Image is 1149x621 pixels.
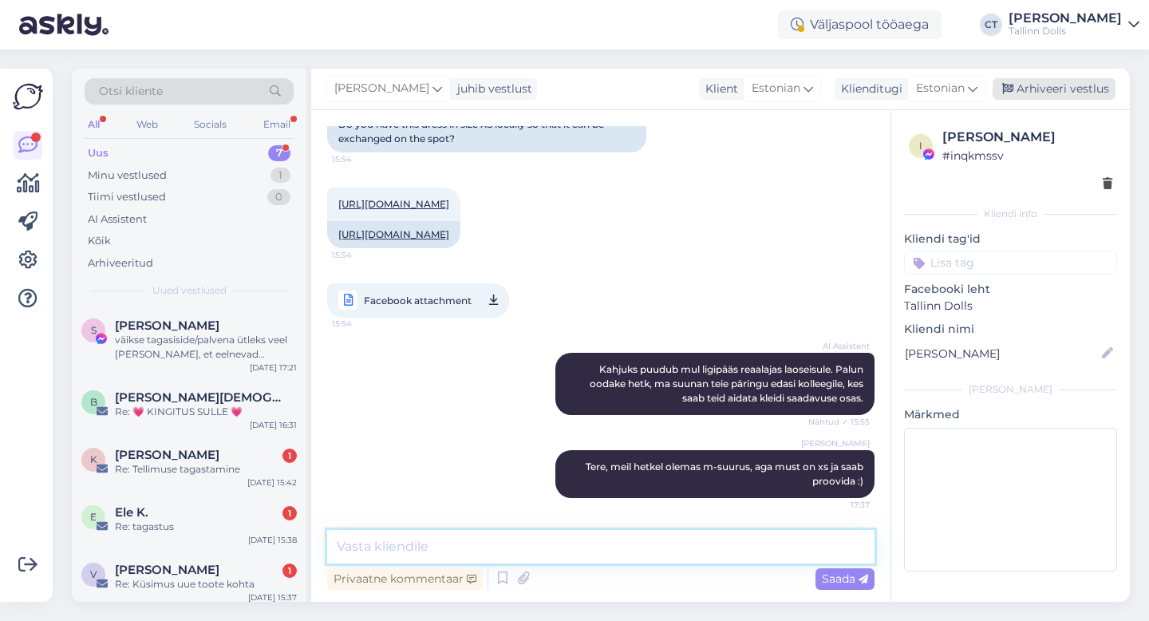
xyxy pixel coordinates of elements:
[801,437,870,449] span: [PERSON_NAME]
[115,318,219,333] span: Svea Heinlaid
[88,212,147,227] div: AI Assistent
[942,147,1112,164] div: # inqkmssv
[904,251,1117,275] input: Lisa tag
[810,340,870,352] span: AI Assistent
[88,189,166,205] div: Tiimi vestlused
[586,461,866,487] span: Tere, meil hetkel olemas m-suurus, aga must on xs ja saab proovida :)
[250,362,297,374] div: [DATE] 17:21
[334,80,429,97] span: [PERSON_NAME]
[778,10,942,39] div: Väljaspool tööaega
[248,534,297,546] div: [DATE] 15:38
[13,81,43,112] img: Askly Logo
[752,80,800,97] span: Estonian
[332,314,392,334] span: 15:54
[115,563,219,577] span: virge vits
[88,255,153,271] div: Arhiveeritud
[1009,25,1122,38] div: Tallinn Dolls
[916,80,965,97] span: Estonian
[88,233,111,249] div: Kõik
[338,198,449,210] a: [URL][DOMAIN_NAME]
[282,564,297,578] div: 1
[90,568,97,580] span: v
[90,511,97,523] span: E
[115,577,297,591] div: Re: Küsimus uue toote kohta
[250,419,297,431] div: [DATE] 16:31
[364,291,472,310] span: Facebook attachment
[810,499,870,511] span: 17:37
[282,506,297,520] div: 1
[835,81,902,97] div: Klienditugi
[822,572,868,586] span: Saada
[260,114,294,135] div: Email
[115,462,297,477] div: Re: Tellimuse tagastamine
[590,363,866,404] span: Kahjuks puudub mul ligipääs reaalajas laoseisule. Palun oodake hetk, ma suunan teie päringu edasi...
[699,81,738,97] div: Klient
[327,283,509,318] a: Facebook attachment15:54
[267,189,290,205] div: 0
[942,128,1112,147] div: [PERSON_NAME]
[905,345,1099,362] input: Lisa nimi
[191,114,230,135] div: Socials
[451,81,532,97] div: juhib vestlust
[85,114,103,135] div: All
[904,406,1117,423] p: Märkmed
[133,114,161,135] div: Web
[115,520,297,534] div: Re: tagastus
[91,324,97,336] span: S
[332,249,392,261] span: 15:54
[1009,12,1122,25] div: [PERSON_NAME]
[338,228,449,240] a: [URL][DOMAIN_NAME]
[904,321,1117,338] p: Kliendi nimi
[327,111,646,152] div: Do you have this dress in size XS locally so that it can be exchanged on the spot?
[115,390,281,405] span: Bärbel Salumäe
[904,207,1117,221] div: Kliendi info
[904,382,1117,397] div: [PERSON_NAME]
[88,168,167,184] div: Minu vestlused
[327,568,483,590] div: Privaatne kommentaar
[90,396,97,408] span: B
[99,83,163,100] span: Otsi kliente
[268,145,290,161] div: 7
[248,591,297,603] div: [DATE] 15:37
[270,168,290,184] div: 1
[152,283,227,298] span: Uued vestlused
[332,153,392,165] span: 15:54
[1009,12,1139,38] a: [PERSON_NAME]Tallinn Dolls
[115,333,297,362] div: väikse tagasiside/palvena ütleks veel [PERSON_NAME], et eelnevad küsimused kleitide kohta palus m...
[904,281,1117,298] p: Facebooki leht
[88,145,109,161] div: Uus
[919,140,922,152] span: i
[247,477,297,488] div: [DATE] 15:42
[115,448,219,462] span: Katrin Torkel
[980,14,1002,36] div: CT
[904,231,1117,247] p: Kliendi tag'id
[115,505,148,520] span: Ele K.
[282,449,297,463] div: 1
[993,78,1115,100] div: Arhiveeri vestlus
[115,405,297,419] div: Re: 💗 KINGITUS SULLE 💗
[904,298,1117,314] p: Tallinn Dolls
[808,416,870,428] span: Nähtud ✓ 15:55
[90,453,97,465] span: K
